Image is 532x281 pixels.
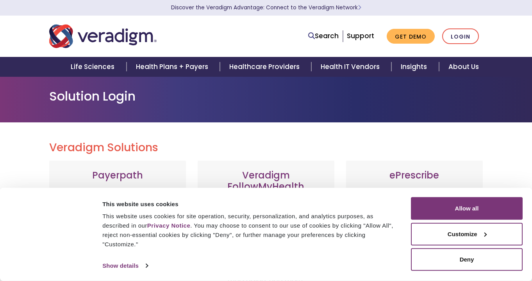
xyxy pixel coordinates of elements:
[311,57,391,77] a: Health IT Vendors
[411,223,523,245] button: Customize
[387,29,435,44] a: Get Demo
[358,4,361,11] span: Learn More
[127,57,220,77] a: Health Plans + Payers
[411,197,523,220] button: Allow all
[49,23,157,49] img: Veradigm logo
[102,260,148,272] a: Show details
[49,141,483,154] h2: Veradigm Solutions
[308,31,339,41] a: Search
[49,89,483,104] h1: Solution Login
[102,212,402,249] div: This website uses cookies for site operation, security, personalization, and analytics purposes, ...
[171,4,361,11] a: Discover the Veradigm Advantage: Connect to the Veradigm NetworkLearn More
[220,57,311,77] a: Healthcare Providers
[439,57,488,77] a: About Us
[57,170,178,181] h3: Payerpath
[61,57,126,77] a: Life Sciences
[442,28,479,44] a: Login
[347,31,374,41] a: Support
[205,170,327,193] h3: Veradigm FollowMyHealth
[391,57,439,77] a: Insights
[354,170,475,181] h3: ePrescribe
[102,199,402,209] div: This website uses cookies
[411,248,523,271] button: Deny
[147,222,190,229] a: Privacy Notice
